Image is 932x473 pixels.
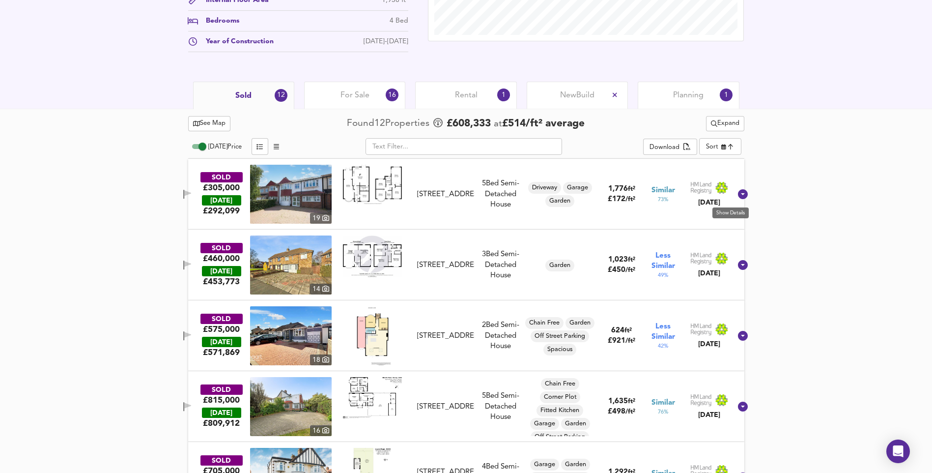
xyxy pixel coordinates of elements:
[658,408,668,416] span: 76 %
[545,260,574,271] div: Garden
[540,393,580,402] span: Corner Plot
[651,251,675,271] span: Less Similar
[479,320,523,352] div: 2 Bed Semi-Detached House
[202,195,241,206] div: [DATE]
[531,332,589,341] span: Off Street Parking
[690,198,729,207] div: [DATE]
[250,236,332,295] img: property thumbnail
[563,182,592,194] div: Garage
[545,195,574,207] div: Garden
[200,243,243,253] div: SOLD
[417,402,474,412] div: [STREET_ADDRESS]
[650,142,679,153] div: Download
[541,378,579,390] div: Chain Free
[608,337,635,345] span: £ 921
[690,323,729,336] img: Land Registry
[250,236,332,295] a: property thumbnail 14
[250,165,332,224] img: property thumbnail
[690,252,729,265] img: Land Registry
[528,182,561,194] div: Driveway
[608,408,635,415] span: £ 498
[250,165,332,224] a: property thumbnail 19
[658,271,668,279] span: 49 %
[352,306,393,365] img: Floorplan
[611,327,624,334] span: 624
[673,90,704,101] span: Planning
[565,319,594,327] span: Garden
[561,419,590,428] span: Garden
[202,408,241,418] div: [DATE]
[250,377,332,436] a: property thumbnail 16
[203,324,240,335] div: £575,000
[250,306,332,365] a: property thumbnail 18
[479,178,523,210] div: 5 Bed Semi-Detached House
[561,459,590,471] div: Garden
[530,419,559,428] span: Garage
[310,284,332,295] div: 14
[343,377,402,418] img: Floorplan
[706,116,744,131] button: Expand
[531,433,589,442] span: Off Street Parking
[198,16,239,26] div: Bedrooms
[531,431,589,443] div: Off Street Parking
[561,460,590,469] span: Garden
[563,183,592,192] span: Garage
[203,395,240,406] div: £815,000
[608,256,628,264] span: 1,023
[188,159,744,230] div: SOLD£305,000 [DATE]£292,099property thumbnail 19 Floorplan[STREET_ADDRESS]5Bed Semi-Detached Hous...
[347,117,432,130] div: Found 12 Propert ies
[203,347,240,358] span: £ 571,869
[628,398,635,405] span: ft²
[208,144,242,150] span: [DATE] Price
[390,16,408,26] div: 4 Bed
[628,186,635,192] span: ft²
[658,196,668,204] span: 73 %
[561,418,590,430] div: Garden
[886,440,910,463] div: Open Intercom Messenger
[643,139,697,155] button: Download
[608,185,628,193] span: 1,776
[455,90,478,101] span: Rental
[200,172,243,182] div: SOLD
[565,317,594,329] div: Garden
[658,342,668,350] span: 42 %
[528,183,561,192] span: Driveway
[531,330,589,342] div: Off Street Parking
[690,410,729,420] div: [DATE]
[545,197,574,206] span: Garden
[417,260,474,270] div: [STREET_ADDRESS]
[530,459,559,471] div: Garage
[690,268,729,278] div: [DATE]
[530,418,559,430] div: Garage
[198,36,274,47] div: Year of Construction
[479,249,523,281] div: 3 Bed Semi-Detached House
[343,165,402,204] img: Floorplan
[386,89,398,101] div: 16
[203,182,240,193] div: £305,000
[497,89,510,101] div: 1
[202,337,241,347] div: [DATE]
[608,266,635,274] span: £ 450
[699,138,741,155] div: Sort
[545,261,574,270] span: Garden
[543,344,576,355] div: Spacious
[203,418,240,429] span: £ 809,912
[537,406,583,415] span: Fitted Kitchen
[525,317,564,329] div: Chain Free
[343,236,402,277] img: Floorplan
[690,394,729,407] img: Land Registry
[537,405,583,416] div: Fitted Kitchen
[479,391,523,422] div: 5 Bed Semi-Detached House
[417,331,474,341] div: [STREET_ADDRESS]
[540,391,580,403] div: Corner Plot
[310,213,332,224] div: 19
[366,138,562,155] input: Text Filter...
[643,139,697,155] div: split button
[651,322,675,342] span: Less Similar
[202,266,241,276] div: [DATE]
[235,90,252,101] span: Sold
[625,409,635,415] span: / ft²
[625,196,635,203] span: / ft²
[525,319,564,327] span: Chain Free
[250,377,332,436] img: property thumbnail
